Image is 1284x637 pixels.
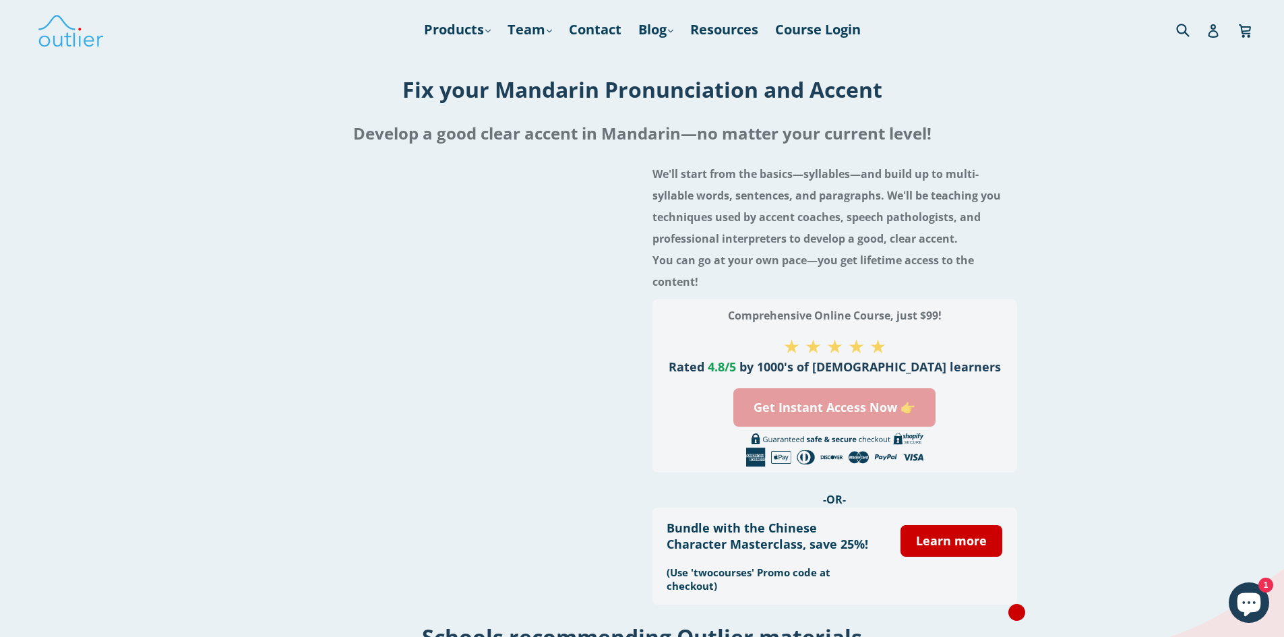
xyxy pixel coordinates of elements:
[253,75,1032,104] h1: Fix your Mandarin Pronunciation and Accent
[683,18,765,42] a: Resources
[708,359,736,375] span: 4.8/5
[739,359,1001,375] span: by 1000's of [DEMOGRAPHIC_DATA] learners
[669,359,704,375] span: Rated
[632,18,680,42] a: Blog
[667,305,1002,326] h3: Comprehensive Online Course, just $99!
[501,18,559,42] a: Team
[1173,16,1210,43] input: Search
[900,525,1002,557] a: Learn more
[37,10,104,49] img: Outlier Linguistics
[667,566,880,593] h3: (Use 'twocourses' Promo code at checkout)
[253,117,1032,150] h2: Develop a good clear accent in Mandarin—no matter your current level!
[783,333,886,359] span: ★ ★ ★ ★ ★
[417,18,497,42] a: Products
[733,388,936,427] a: Get Instant Access Now 👉
[562,18,628,42] a: Contact
[768,18,867,42] a: Course Login
[667,520,880,552] h3: Bundle with the Chinese Character Masterclass, save 25%!
[652,163,1017,293] h4: We'll start from the basics—syllables—and build up to multi-syllable words, sentences, and paragr...
[1225,582,1273,626] inbox-online-store-chat: Shopify online store chat
[823,492,846,507] span: -OR-
[268,175,632,380] iframe: Embedded Youtube Video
